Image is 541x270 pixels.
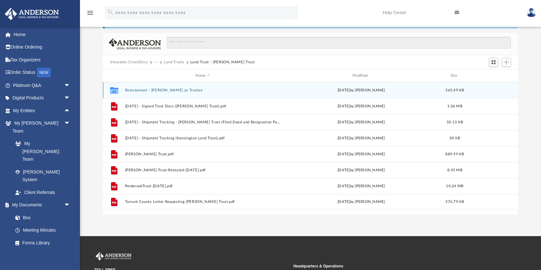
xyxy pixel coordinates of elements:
div: [DATE] by [PERSON_NAME] [283,88,439,93]
div: Name [125,73,281,79]
button: [DATE] - Signed Trust Docs ([PERSON_NAME] Trust).pdf [125,104,281,108]
a: Box [9,211,74,224]
button: Restatement - [PERSON_NAME] as Trustee [125,88,281,92]
span: arrow_drop_down [64,79,77,92]
div: grid [103,82,518,215]
i: menu [86,9,94,17]
div: id [106,73,122,79]
div: [DATE] by [PERSON_NAME] [283,120,439,125]
a: Order StatusNEW [4,66,80,79]
button: [PERSON_NAME] Trust.pdf [125,152,281,156]
a: Client Referrals [9,186,77,199]
button: Viewable-ClientDocs [110,59,148,65]
i: search [107,9,114,16]
a: Platinum Q&Aarrow_drop_down [4,79,80,92]
span: arrow_drop_down [64,199,77,212]
span: 1.06 MB [447,104,462,108]
span: 8.45 MB [447,168,462,172]
button: Tarrant County Letter Requesting [PERSON_NAME] Trust.pdf [125,200,281,204]
button: Switch to Grid View [489,58,498,67]
input: Search files and folders [167,37,511,49]
button: Add [502,58,511,67]
img: User Pic [527,8,536,17]
a: Tax Organizers [4,53,80,66]
a: Online Ordering [4,41,80,54]
img: Anderson Advisors Platinum Portal [3,8,61,20]
span: arrow_drop_down [64,117,77,130]
button: ··· [154,59,158,65]
a: Forms Library [9,236,74,249]
a: Meeting Minutes [9,224,77,237]
small: Headquarters & Operations [293,263,488,269]
span: arrow_drop_down [64,92,77,105]
span: 376.79 KB [445,200,464,204]
button: Land Trusts [164,59,184,65]
div: NEW [37,68,51,77]
div: id [470,73,515,79]
div: [DATE] by [PERSON_NAME] [283,167,439,173]
a: menu [86,12,94,17]
span: 889.99 KB [445,152,464,156]
button: PembrookTrust-[DATE].pdf [125,184,281,188]
button: Land Trust - [PERSON_NAME] Trust [190,59,255,65]
button: [DATE] - Shipment Tracking - [PERSON_NAME] Trust (Filed Deed and Resignation Paperwork).pdf [125,120,281,124]
div: [DATE] by [PERSON_NAME] [283,135,439,141]
span: 50 KB [450,136,460,140]
a: Home [4,28,80,41]
a: My [PERSON_NAME] Team [9,137,74,166]
div: [DATE] by [PERSON_NAME] [283,199,439,205]
img: Anderson Advisors Platinum Portal [94,252,133,260]
button: [DATE] - Shipment Tracking (Kensington Land Trust).pdf [125,136,281,140]
a: Digital Productsarrow_drop_down [4,92,80,104]
span: 10.24 MB [446,184,463,188]
a: My Documentsarrow_drop_down [4,199,77,212]
span: arrow_drop_up [64,104,77,117]
button: [PERSON_NAME]-Trust-Restated-[DATE].pdf [125,168,281,172]
div: Modified [283,73,439,79]
span: 365.49 KB [445,89,464,92]
div: Size [442,73,468,79]
a: [PERSON_NAME] System [9,166,77,186]
div: [DATE] by [PERSON_NAME] [283,151,439,157]
span: 50.13 KB [447,120,463,124]
div: [DATE] by [PERSON_NAME] [283,183,439,189]
a: My [PERSON_NAME] Teamarrow_drop_down [4,117,77,137]
a: My Entitiesarrow_drop_up [4,104,80,117]
div: [DATE] by [PERSON_NAME] [283,104,439,109]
